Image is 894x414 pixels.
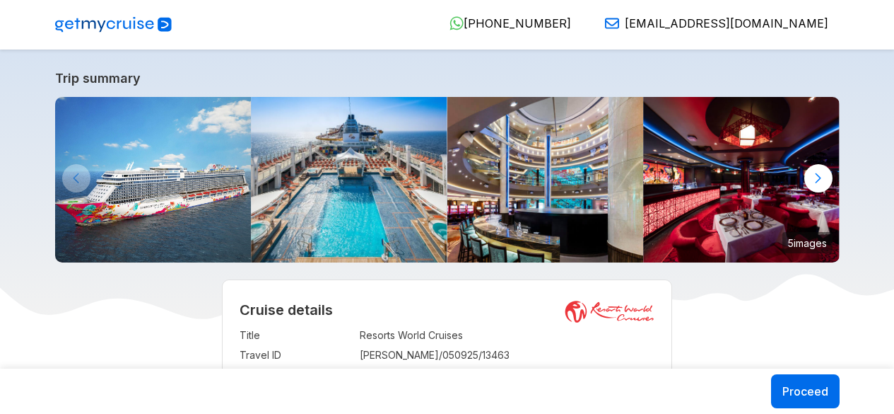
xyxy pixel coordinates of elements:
[353,365,360,385] td: :
[55,71,840,86] a: Trip summary
[353,326,360,345] td: :
[771,374,840,408] button: Proceed
[625,16,828,30] span: [EMAIL_ADDRESS][DOMAIN_NAME]
[240,326,353,345] td: Title
[449,16,464,30] img: WhatsApp
[360,345,655,365] td: [PERSON_NAME]/050925/13463
[438,16,571,30] a: [PHONE_NUMBER]
[240,301,655,318] h2: Cruise details
[447,97,644,263] img: 4.jpg
[251,97,447,263] img: Main-Pool-800x533.jpg
[240,365,353,385] td: Ship
[360,365,655,385] td: Resorts World Cruises Genting Dream RWC
[360,326,655,345] td: Resorts World Cruises
[643,97,840,263] img: 16.jpg
[464,16,571,30] span: [PHONE_NUMBER]
[353,345,360,365] td: :
[240,345,353,365] td: Travel ID
[55,97,252,263] img: GentingDreambyResortsWorldCruises-KlookIndia.jpg
[605,16,619,30] img: Email
[594,16,828,30] a: [EMAIL_ADDRESS][DOMAIN_NAME]
[782,232,833,253] small: 5 images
